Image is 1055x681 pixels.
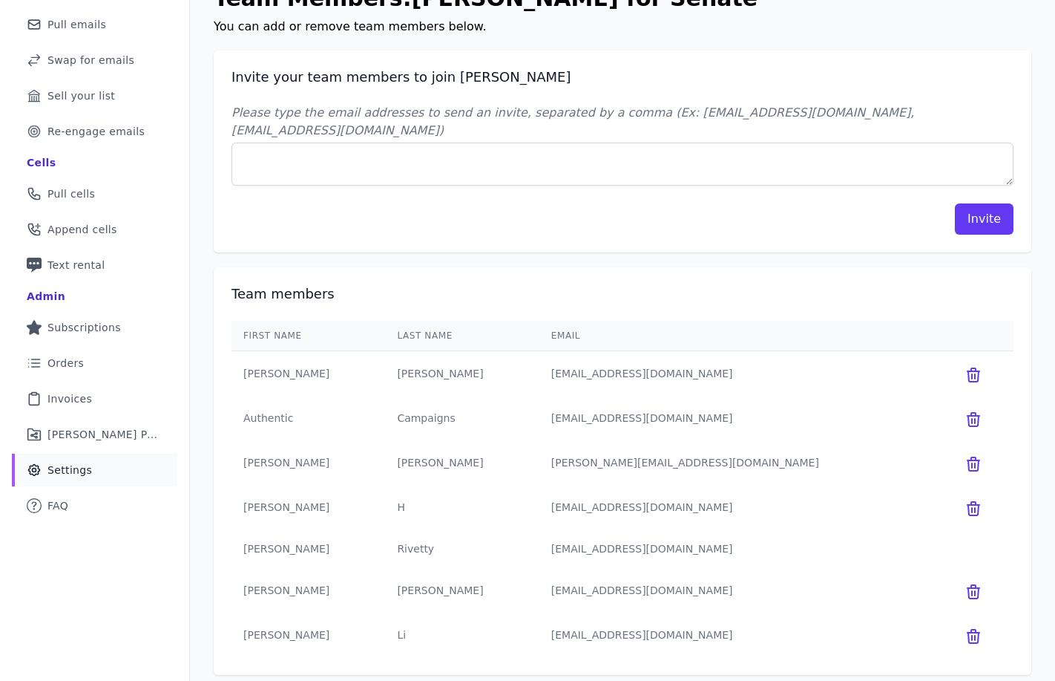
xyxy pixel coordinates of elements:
[231,530,385,568] td: [PERSON_NAME]
[231,321,385,351] th: First Name
[539,440,947,485] td: [PERSON_NAME][EMAIL_ADDRESS][DOMAIN_NAME]
[231,285,1013,303] h2: Team members
[231,568,385,613] td: [PERSON_NAME]
[231,396,385,440] td: Authentic
[12,249,177,281] a: Text rental
[231,68,1013,86] h2: Invite your team members to join [PERSON_NAME]
[47,186,95,201] span: Pull cells
[12,454,177,486] a: Settings
[47,427,160,442] span: [PERSON_NAME] Performance
[385,351,539,397] td: [PERSON_NAME]
[385,568,539,613] td: [PERSON_NAME]
[47,391,92,406] span: Invoices
[539,351,947,397] td: [EMAIL_ADDRESS][DOMAIN_NAME]
[12,311,177,344] a: Subscriptions
[47,88,115,103] span: Sell your list
[12,177,177,210] a: Pull cells
[47,320,121,335] span: Subscriptions
[385,440,539,485] td: [PERSON_NAME]
[47,498,68,513] span: FAQ
[12,418,177,451] a: [PERSON_NAME] Performance
[47,17,106,32] span: Pull emails
[539,568,947,613] td: [EMAIL_ADDRESS][DOMAIN_NAME]
[231,104,1013,140] label: Please type the email addresses to send an invite, separated by a comma (Ex: [EMAIL_ADDRESS][DOMA...
[385,485,539,530] td: H
[47,463,92,478] span: Settings
[47,258,105,273] span: Text rental
[12,44,177,76] a: Swap for emails
[539,396,947,440] td: [EMAIL_ADDRESS][DOMAIN_NAME]
[231,351,385,397] td: [PERSON_NAME]
[539,485,947,530] td: [EMAIL_ADDRESS][DOMAIN_NAME]
[231,613,385,657] td: [PERSON_NAME]
[12,79,177,112] a: Sell your list
[955,203,1013,235] button: Invite
[385,613,539,657] td: Li
[47,222,117,237] span: Append cells
[385,396,539,440] td: Campaigns
[539,613,947,657] td: [EMAIL_ADDRESS][DOMAIN_NAME]
[12,347,177,379] a: Orders
[27,155,56,170] div: Cells
[27,289,65,304] div: Admin
[231,485,385,530] td: [PERSON_NAME]
[385,321,539,351] th: Last Name
[47,124,145,139] span: Re-engage emails
[47,53,134,68] span: Swap for emails
[214,18,1031,36] p: You can add or remove team members below.
[12,489,177,522] a: FAQ
[47,356,84,371] span: Orders
[231,440,385,485] td: [PERSON_NAME]
[12,382,177,415] a: Invoices
[385,530,539,568] td: Rivetty
[12,115,177,148] a: Re-engage emails
[539,321,947,351] th: Email
[12,8,177,41] a: Pull emails
[12,213,177,246] a: Append cells
[539,530,947,568] td: [EMAIL_ADDRESS][DOMAIN_NAME]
